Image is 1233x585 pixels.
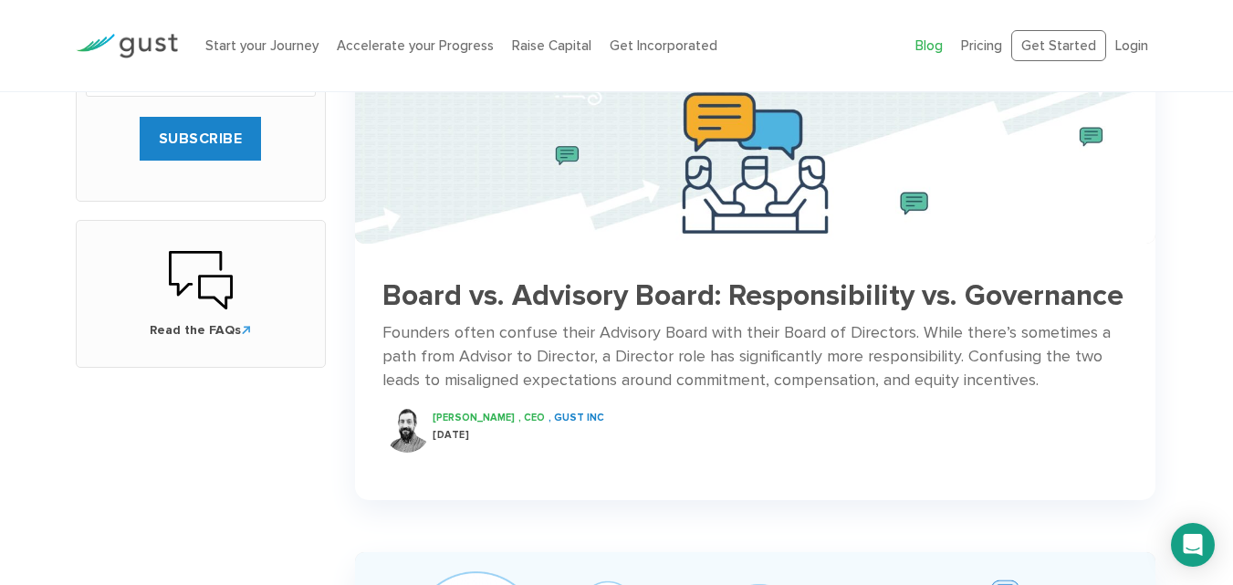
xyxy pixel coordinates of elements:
a: Best Practices for a Successful Startup Advisory Board Board vs. Advisory Board: Responsibility v... [355,4,1156,471]
img: Peter Swan [384,407,430,453]
span: [DATE] [433,429,469,441]
h3: Board vs. Advisory Board: Responsibility vs. Governance [382,280,1129,312]
div: Founders often confuse their Advisory Board with their Board of Directors. While there’s sometime... [382,321,1129,392]
a: Raise Capital [512,37,591,54]
div: Open Intercom Messenger [1171,523,1215,567]
a: Blog [915,37,943,54]
a: Pricing [961,37,1002,54]
a: Start your Journey [205,37,319,54]
span: , Gust INC [549,412,604,423]
span: [PERSON_NAME] [433,412,515,423]
input: SUBSCRIBE [140,117,262,161]
a: Login [1115,37,1148,54]
img: Gust Logo [76,34,178,58]
a: Read the FAQs [95,248,307,340]
a: Get Started [1011,30,1106,62]
img: Best Practices for a Successful Startup Advisory Board [355,4,1156,244]
span: , CEO [518,412,545,423]
a: Accelerate your Progress [337,37,494,54]
a: Get Incorporated [610,37,717,54]
span: Read the FAQs [95,321,307,340]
